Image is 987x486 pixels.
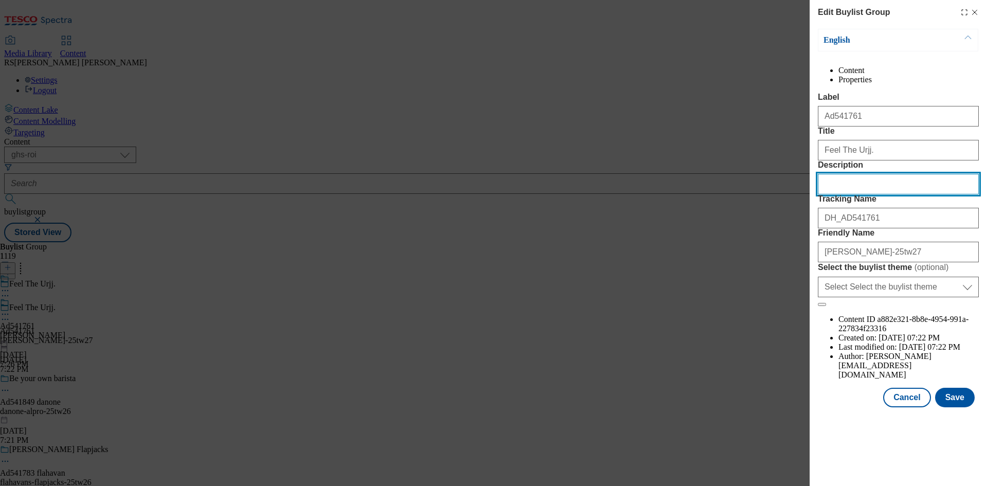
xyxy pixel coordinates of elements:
[818,127,979,136] label: Title
[818,228,979,238] label: Friendly Name
[818,262,979,273] label: Select the buylist theme
[838,333,979,343] li: Created on:
[838,75,979,84] li: Properties
[915,263,949,272] span: ( optional )
[818,194,979,204] label: Tracking Name
[818,174,979,194] input: Enter Description
[883,388,930,407] button: Cancel
[818,242,979,262] input: Enter Friendly Name
[935,388,975,407] button: Save
[818,140,979,160] input: Enter Title
[824,35,931,45] p: English
[818,93,979,102] label: Label
[899,343,960,351] span: [DATE] 07:22 PM
[818,160,979,170] label: Description
[838,343,979,352] li: Last modified on:
[838,315,968,333] span: a882e321-8b8e-4954-991a-227834f23316
[838,315,979,333] li: Content ID
[818,6,890,19] h4: Edit Buylist Group
[879,333,940,342] span: [DATE] 07:22 PM
[838,66,979,75] li: Content
[818,106,979,127] input: Enter Label
[838,352,979,380] li: Author:
[818,208,979,228] input: Enter Tracking Name
[838,352,931,379] span: [PERSON_NAME][EMAIL_ADDRESS][DOMAIN_NAME]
